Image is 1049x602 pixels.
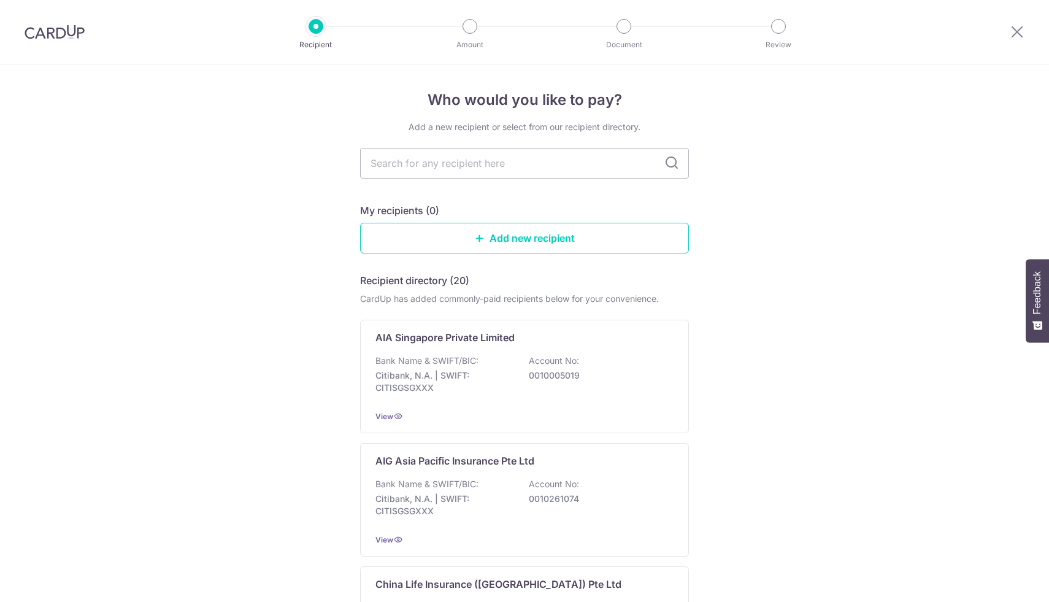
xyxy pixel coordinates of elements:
p: 0010005019 [529,369,666,382]
span: Feedback [1032,271,1043,314]
p: Bank Name & SWIFT/BIC: [375,355,478,367]
p: Bank Name & SWIFT/BIC: [375,478,478,490]
div: CardUp has added commonly-paid recipients below for your convenience. [360,293,689,305]
p: Document [578,39,669,51]
button: Feedback - Show survey [1026,259,1049,342]
iframe: Opens a widget where you can find more information [970,565,1037,596]
p: Citibank, N.A. | SWIFT: CITISGSGXXX [375,493,513,517]
p: AIG Asia Pacific Insurance Pte Ltd [375,453,534,468]
p: AIA Singapore Private Limited [375,330,515,345]
input: Search for any recipient here [360,148,689,179]
h5: Recipient directory (20) [360,273,469,288]
a: View [375,535,393,544]
div: Add a new recipient or select from our recipient directory. [360,121,689,133]
h4: Who would you like to pay? [360,89,689,111]
p: 0010261074 [529,493,666,505]
p: Recipient [271,39,361,51]
a: Add new recipient [360,223,689,253]
p: Amount [425,39,515,51]
p: Review [733,39,824,51]
p: Account No: [529,478,579,490]
h5: My recipients (0) [360,203,439,218]
p: Citibank, N.A. | SWIFT: CITISGSGXXX [375,369,513,394]
p: China Life Insurance ([GEOGRAPHIC_DATA]) Pte Ltd [375,577,621,592]
a: View [375,412,393,421]
p: Account No: [529,355,579,367]
img: CardUp [25,25,85,39]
